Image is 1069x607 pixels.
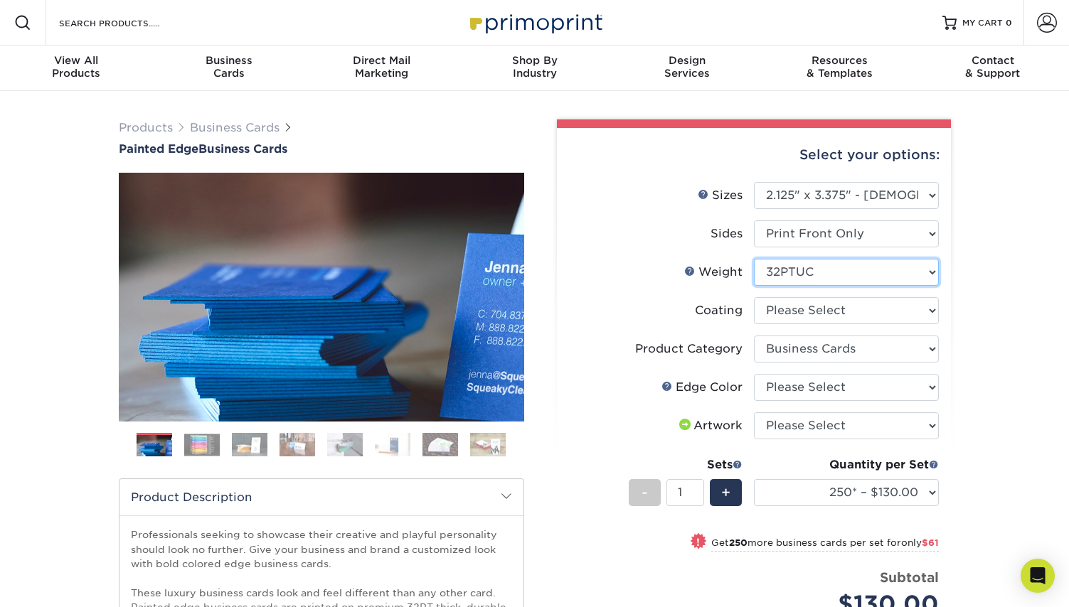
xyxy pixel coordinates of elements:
h1: Business Cards [119,142,524,156]
div: Marketing [305,54,458,80]
img: Business Cards 08 [470,432,506,457]
span: + [721,482,730,503]
a: Direct MailMarketing [305,45,458,91]
div: Product Category [635,340,743,358]
a: Resources& Templates [764,45,917,91]
a: BusinessCards [153,45,306,91]
span: - [642,482,648,503]
small: Get more business cards per set for [711,537,939,552]
img: Business Cards 04 [280,432,315,457]
div: Quantity per Set [754,456,939,473]
img: Business Cards 05 [327,432,363,457]
a: Painted EdgeBusiness Cards [119,142,524,156]
span: Design [611,54,764,67]
img: Business Cards 01 [137,428,172,463]
div: Artwork [676,417,743,434]
div: Weight [684,264,743,281]
div: Coating [695,302,743,319]
span: only [901,537,939,548]
span: Painted Edge [119,142,198,156]
a: Business Cards [190,121,280,134]
div: & Support [916,54,1069,80]
div: Sides [711,225,743,242]
strong: 250 [729,537,748,548]
img: Primoprint [464,7,606,38]
div: Sizes [698,187,743,204]
span: Business [153,54,306,67]
div: Cards [153,54,306,80]
div: & Templates [764,54,917,80]
div: Sets [629,456,743,473]
span: MY CART [962,17,1003,29]
span: ! [696,535,700,549]
span: $61 [922,537,939,548]
a: DesignServices [611,45,764,91]
a: Contact& Support [916,45,1069,91]
img: Business Cards 07 [422,432,458,457]
img: Painted Edge 01 [119,95,524,500]
div: Open Intercom Messenger [1021,559,1055,593]
div: Industry [458,54,611,80]
h2: Product Description [119,479,523,515]
img: Business Cards 03 [232,432,267,457]
div: Services [611,54,764,80]
div: Edge Color [661,379,743,396]
strong: Subtotal [880,569,939,585]
a: Shop ByIndustry [458,45,611,91]
img: Business Cards 06 [375,432,410,457]
span: Shop By [458,54,611,67]
span: Contact [916,54,1069,67]
div: Select your options: [568,128,940,182]
img: Business Cards 02 [184,434,220,456]
span: 0 [1006,18,1012,28]
span: Direct Mail [305,54,458,67]
input: SEARCH PRODUCTS..... [58,14,196,31]
span: Resources [764,54,917,67]
a: Products [119,121,173,134]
